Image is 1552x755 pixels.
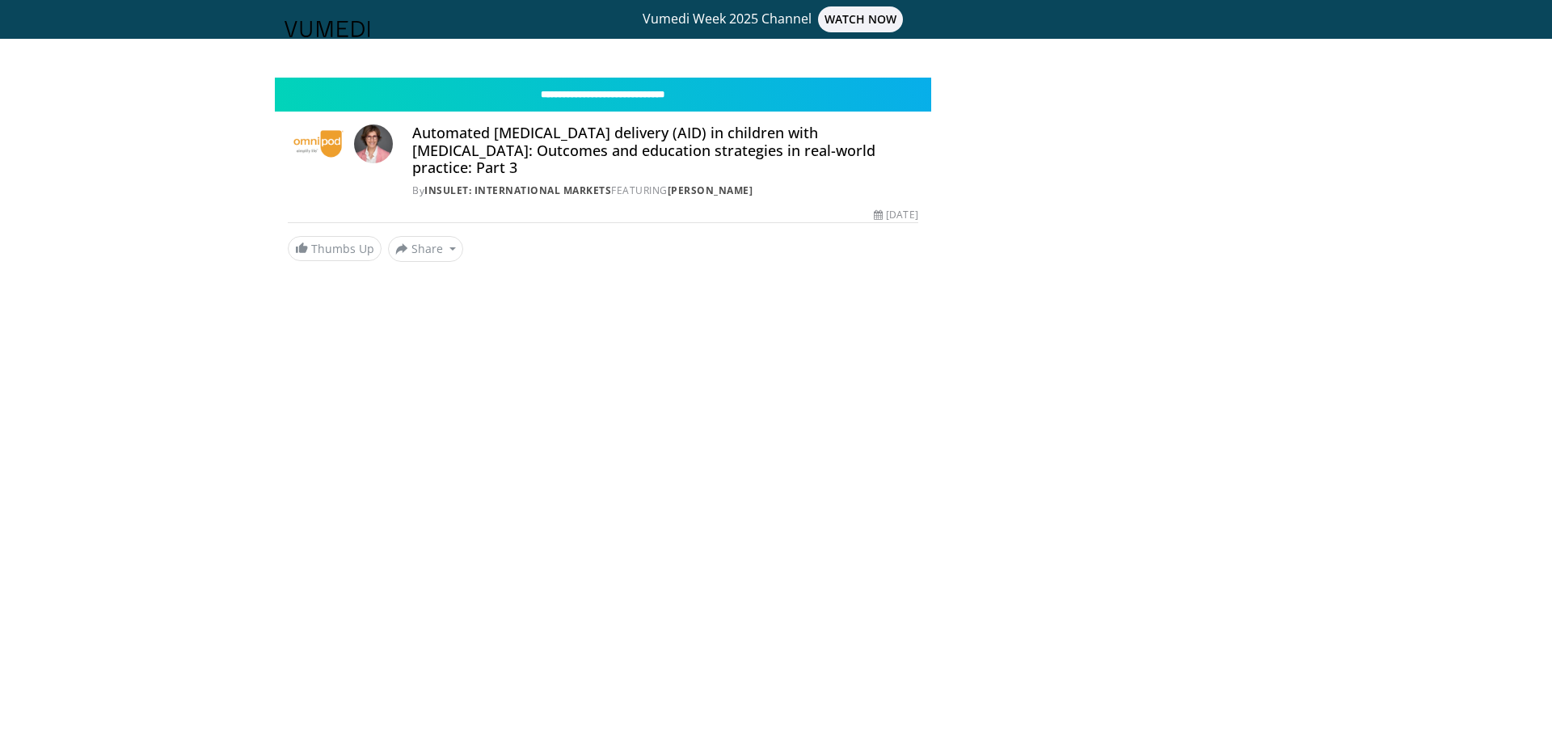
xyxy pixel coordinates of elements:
h4: Automated [MEDICAL_DATA] delivery (AID) in children with [MEDICAL_DATA]: Outcomes and education s... [412,124,917,177]
img: Avatar [354,124,393,163]
div: [DATE] [874,208,917,222]
button: Share [388,236,463,262]
a: Thumbs Up [288,236,382,261]
div: By FEATURING [412,183,917,198]
a: Insulet: International Markets [424,183,611,197]
img: Insulet: International Markets [288,124,348,163]
a: [PERSON_NAME] [668,183,753,197]
img: VuMedi Logo [285,21,370,37]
